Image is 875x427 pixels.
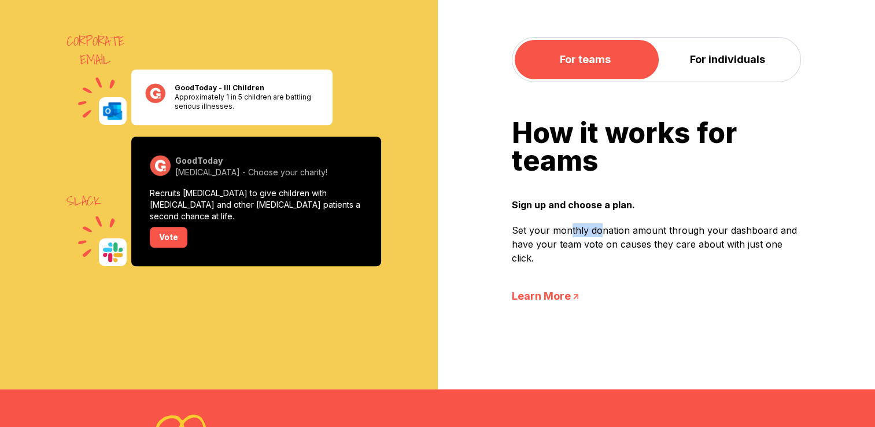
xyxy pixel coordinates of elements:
strong: Sign up and choose a plan. [512,198,802,212]
span: Corporate Email [67,32,124,69]
span: Slack [67,192,101,211]
button: For teams [515,40,656,79]
strong: GoodToday - Ill Children [175,83,264,92]
p: Set your monthly donation amount through your dashboard and have your team vote on causes they ca... [512,223,802,265]
p: Recruits [MEDICAL_DATA] to give children with [MEDICAL_DATA] and other [MEDICAL_DATA] patients a ... [150,187,363,222]
p: [MEDICAL_DATA] - Choose your charity! [175,167,363,178]
button: For individuals [656,40,798,79]
strong: GoodToday [175,156,223,165]
p: Approximately 1 in 5 children are battling serious illnesses. [175,93,319,111]
div: Vote [150,227,187,248]
h3: How it works for teams [512,119,802,175]
a: Learn More [512,288,802,304]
